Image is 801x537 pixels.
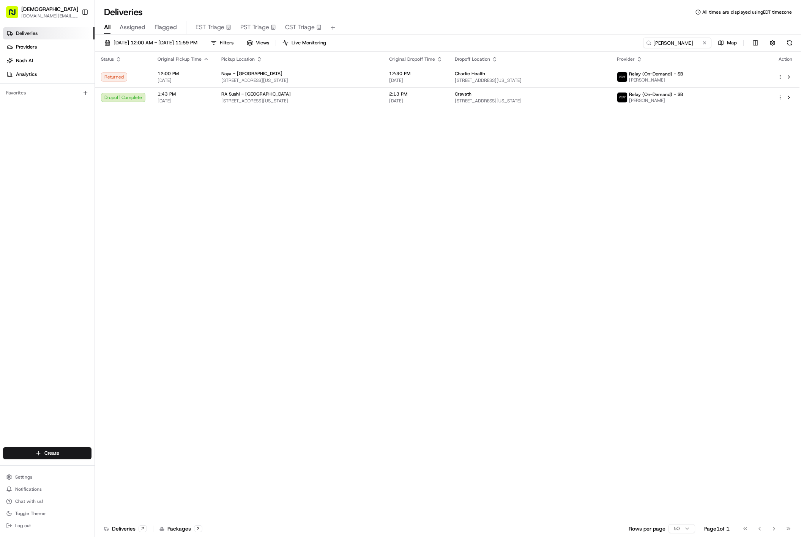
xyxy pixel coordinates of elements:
[389,56,435,62] span: Original Dropoff Time
[221,77,377,83] span: [STREET_ADDRESS][US_STATE]
[3,27,95,39] a: Deliveries
[617,93,627,102] img: relay_logo_black.png
[455,91,471,97] span: Cravath
[3,496,91,507] button: Chat with us!
[3,447,91,459] button: Create
[16,71,37,78] span: Analytics
[21,13,78,19] button: [DOMAIN_NAME][EMAIL_ADDRESS][DOMAIN_NAME]
[139,525,147,532] div: 2
[292,39,326,46] span: Live Monitoring
[784,38,795,48] button: Refresh
[240,23,269,32] span: PST Triage
[3,55,95,67] a: Nash AI
[3,484,91,495] button: Notifications
[207,38,237,48] button: Filters
[629,77,683,83] span: [PERSON_NAME]
[629,91,683,97] span: Relay (On-Demand) - SB
[101,38,201,48] button: [DATE] 12:00 AM - [DATE] 11:59 PM
[389,77,443,83] span: [DATE]
[279,38,330,48] button: Live Monitoring
[455,71,485,77] span: Charlie Health
[455,77,605,83] span: [STREET_ADDRESS][US_STATE]
[220,39,233,46] span: Filters
[256,39,269,46] span: Views
[643,38,711,48] input: Type to search
[221,98,377,104] span: [STREET_ADDRESS][US_STATE]
[617,56,635,62] span: Provider
[16,30,38,37] span: Deliveries
[21,5,78,13] button: [DEMOGRAPHIC_DATA]
[196,23,224,32] span: EST Triage
[455,56,490,62] span: Dropoff Location
[15,523,31,529] span: Log out
[3,508,91,519] button: Toggle Theme
[727,39,737,46] span: Map
[389,71,443,77] span: 12:30 PM
[389,91,443,97] span: 2:13 PM
[629,97,683,104] span: [PERSON_NAME]
[617,72,627,82] img: relay_logo_black.png
[44,450,59,457] span: Create
[158,91,209,97] span: 1:43 PM
[159,525,202,532] div: Packages
[3,41,95,53] a: Providers
[158,56,202,62] span: Original Pickup Time
[3,87,91,99] div: Favorites
[702,9,792,15] span: All times are displayed using EDT timezone
[3,3,79,21] button: [DEMOGRAPHIC_DATA][DOMAIN_NAME][EMAIL_ADDRESS][DOMAIN_NAME]
[221,56,255,62] span: Pickup Location
[389,98,443,104] span: [DATE]
[104,6,143,18] h1: Deliveries
[704,525,730,532] div: Page 1 of 1
[243,38,273,48] button: Views
[3,520,91,531] button: Log out
[114,39,197,46] span: [DATE] 12:00 AM - [DATE] 11:59 PM
[221,71,282,77] span: Naya - [GEOGRAPHIC_DATA]
[120,23,145,32] span: Assigned
[15,498,43,504] span: Chat with us!
[3,472,91,482] button: Settings
[629,71,683,77] span: Relay (On-Demand) - SB
[3,68,95,80] a: Analytics
[158,98,209,104] span: [DATE]
[455,98,605,104] span: [STREET_ADDRESS][US_STATE]
[221,91,291,97] span: RA Sushi - [GEOGRAPHIC_DATA]
[285,23,315,32] span: CST Triage
[104,525,147,532] div: Deliveries
[15,486,42,492] span: Notifications
[777,56,793,62] div: Action
[714,38,740,48] button: Map
[155,23,177,32] span: Flagged
[15,474,32,480] span: Settings
[104,23,110,32] span: All
[16,44,37,50] span: Providers
[16,57,33,64] span: Nash AI
[158,71,209,77] span: 12:00 PM
[101,56,114,62] span: Status
[158,77,209,83] span: [DATE]
[629,525,665,532] p: Rows per page
[15,510,46,517] span: Toggle Theme
[194,525,202,532] div: 2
